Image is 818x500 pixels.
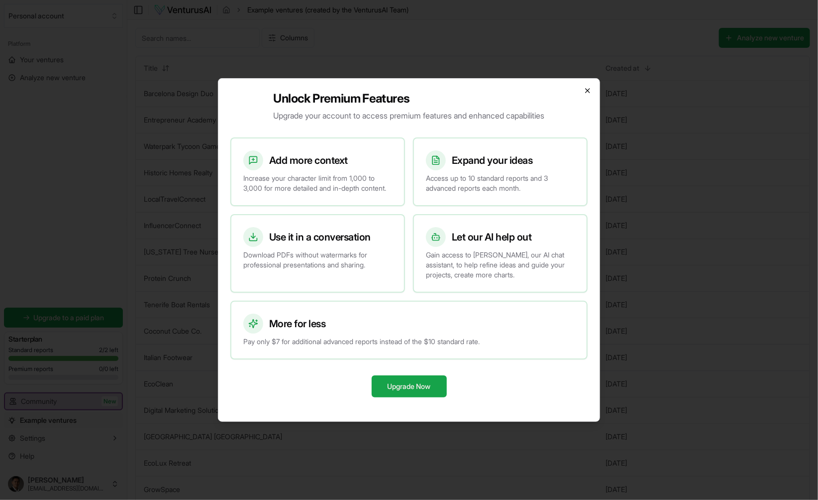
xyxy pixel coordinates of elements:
h3: Expand your ideas [452,153,533,167]
h3: Use it in a conversation [269,230,371,244]
p: Access up to 10 standard reports and 3 advanced reports each month. [426,173,575,193]
p: Pay only $7 for additional advanced reports instead of the $10 standard rate. [243,337,575,347]
p: Download PDFs without watermarks for professional presentations and sharing. [243,250,392,270]
p: Gain access to [PERSON_NAME], our AI chat assistant, to help refine ideas and guide your projects... [426,250,575,280]
h2: Unlock Premium Features [274,91,545,107]
p: Increase your character limit from 1,000 to 3,000 for more detailed and in-depth content. [243,173,392,193]
button: Upgrade Now [372,375,447,397]
h3: Let our AI help out [452,230,532,244]
p: Upgrade your account to access premium features and enhanced capabilities [274,110,545,122]
h3: Add more context [269,153,348,167]
h3: More for less [269,317,326,331]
